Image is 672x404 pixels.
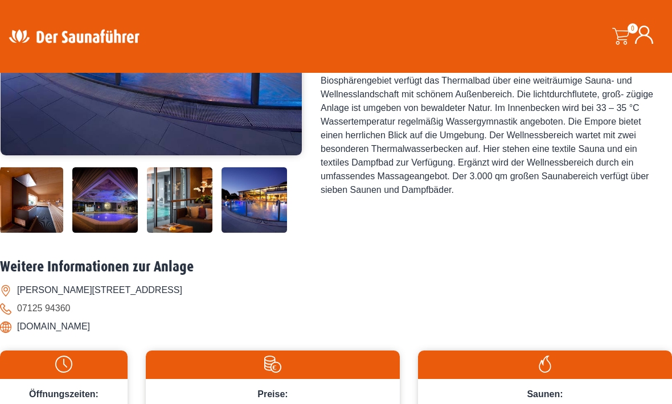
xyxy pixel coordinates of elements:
[321,47,657,197] div: Die AlbThermen sind ein modernes Wellness-Zentrum in schöner Lage. Neben mehreren Becken mit gesu...
[151,356,394,373] img: Preise-weiss.svg
[29,389,99,399] span: Öffnungszeiten:
[527,389,563,399] span: Saunen:
[424,356,666,373] img: Flamme-weiss.svg
[628,23,638,34] span: 0
[17,303,70,313] a: 07125 94360
[6,356,122,373] img: Uhr-weiss.svg
[257,389,288,399] span: Preise:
